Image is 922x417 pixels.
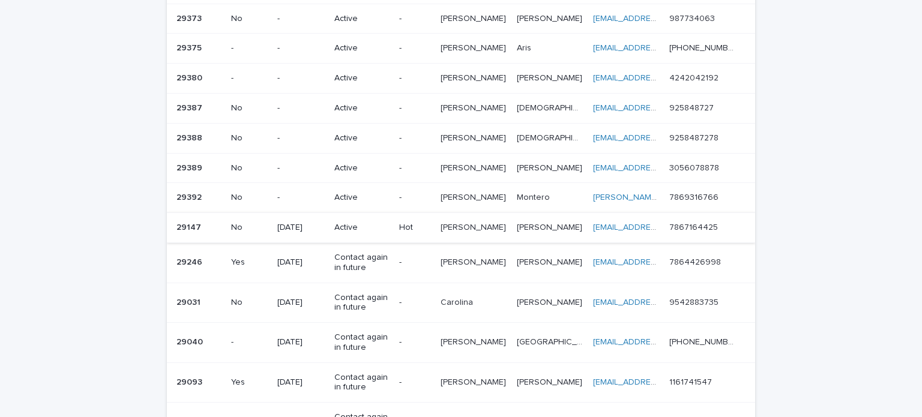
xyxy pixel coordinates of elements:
p: - [399,163,431,173]
p: [PERSON_NAME] [441,335,508,347]
a: [EMAIL_ADDRESS][DOMAIN_NAME] [593,298,729,307]
p: +57 320 885 8934 [669,335,738,347]
tr: 2924629246 Yes[DATE]Contact again in future-[PERSON_NAME][PERSON_NAME] [PERSON_NAME][PERSON_NAME]... [167,242,755,283]
p: No [231,103,268,113]
a: [EMAIL_ADDRESS][DOMAIN_NAME] [593,74,729,82]
p: [PERSON_NAME] [441,255,508,268]
p: 3056078878 [669,161,722,173]
p: - [277,103,325,113]
p: - [399,257,431,268]
p: - [231,73,268,83]
p: No [231,298,268,308]
p: 1161741547 [669,375,714,388]
a: [EMAIL_ADDRESS][DOMAIN_NAME] [593,164,729,172]
p: [DEMOGRAPHIC_DATA] [517,131,586,143]
tr: 2939229392 No-Active-[PERSON_NAME][PERSON_NAME] MonteroMontero [PERSON_NAME][EMAIL_ADDRESS][PERSO... [167,183,755,213]
tr: 2937529375 --Active-[PERSON_NAME][PERSON_NAME] ArisAris [EMAIL_ADDRESS][DOMAIN_NAME] [PHONE_NUMBE... [167,34,755,64]
p: 29387 [176,101,205,113]
p: [PERSON_NAME] [517,295,585,308]
p: 925848727 [669,101,716,113]
p: - [399,298,431,308]
p: 29093 [176,375,205,388]
p: [DATE] [277,377,325,388]
p: [PERSON_NAME] [441,131,508,143]
a: [EMAIL_ADDRESS][DOMAIN_NAME] [593,104,729,112]
p: [DATE] [277,257,325,268]
p: 9258487278 [669,131,721,143]
p: - [231,43,268,53]
p: - [277,14,325,24]
tr: 2909329093 Yes[DATE]Contact again in future-[PERSON_NAME][PERSON_NAME] [PERSON_NAME][PERSON_NAME]... [167,362,755,403]
p: - [399,377,431,388]
p: - [399,43,431,53]
p: [PERSON_NAME] [441,11,508,24]
p: Contact again in future [334,253,390,273]
p: [DATE] [277,298,325,308]
tr: 2904029040 -[DATE]Contact again in future-[PERSON_NAME][PERSON_NAME] [GEOGRAPHIC_DATA][GEOGRAPHIC... [167,323,755,363]
p: Contact again in future [334,293,390,313]
p: Carolina [441,295,475,308]
tr: 2938729387 No-Active-[PERSON_NAME][PERSON_NAME] [DEMOGRAPHIC_DATA][DEMOGRAPHIC_DATA] [EMAIL_ADDRE... [167,93,755,123]
p: Active [334,193,390,203]
p: - [399,193,431,203]
p: Aris [517,41,534,53]
p: 29380 [176,71,205,83]
tr: 2937329373 No-Active-[PERSON_NAME][PERSON_NAME] [PERSON_NAME][PERSON_NAME] [EMAIL_ADDRESS][DOMAIN... [167,4,755,34]
p: [PERSON_NAME] [441,220,508,233]
p: Active [334,14,390,24]
a: [EMAIL_ADDRESS][DOMAIN_NAME] [593,258,729,266]
p: 987734063 [669,11,717,24]
p: 29246 [176,255,205,268]
p: 29373 [176,11,204,24]
a: [EMAIL_ADDRESS][DOMAIN_NAME] [593,134,729,142]
p: [PERSON_NAME] [441,41,508,53]
a: [EMAIL_ADDRESS][DOMAIN_NAME] [593,378,729,386]
p: - [277,43,325,53]
p: - [399,133,431,143]
p: [PERSON_NAME] [517,11,585,24]
p: Contact again in future [334,332,390,353]
a: [EMAIL_ADDRESS][DOMAIN_NAME] [593,223,729,232]
p: - [399,103,431,113]
p: [PERSON_NAME] [517,255,585,268]
p: 9542883735 [669,295,721,308]
p: - [277,193,325,203]
p: Active [334,133,390,143]
a: [EMAIL_ADDRESS][DOMAIN_NAME] [593,338,729,346]
p: [PERSON_NAME] [441,375,508,388]
p: 29375 [176,41,204,53]
p: No [231,14,268,24]
p: - [277,163,325,173]
p: Active [334,103,390,113]
p: - [399,14,431,24]
p: 29147 [176,220,203,233]
p: Montero [517,190,552,203]
p: - [277,73,325,83]
p: Active [334,43,390,53]
tr: 2938029380 --Active-[PERSON_NAME][PERSON_NAME] [PERSON_NAME][PERSON_NAME] [EMAIL_ADDRESS][DOMAIN_... [167,64,755,94]
tr: 2903129031 No[DATE]Contact again in future-CarolinaCarolina [PERSON_NAME][PERSON_NAME] [EMAIL_ADD... [167,283,755,323]
p: 29031 [176,295,203,308]
p: - [231,337,268,347]
p: 29040 [176,335,205,347]
tr: 2938929389 No-Active-[PERSON_NAME][PERSON_NAME] [PERSON_NAME][PERSON_NAME] [EMAIL_ADDRESS][DOMAIN... [167,153,755,183]
p: [PHONE_NUMBER] [669,41,738,53]
p: Contact again in future [334,373,390,393]
p: [DATE] [277,337,325,347]
p: [DEMOGRAPHIC_DATA] [517,101,586,113]
tr: 2938829388 No-Active-[PERSON_NAME][PERSON_NAME] [DEMOGRAPHIC_DATA][DEMOGRAPHIC_DATA] [EMAIL_ADDRE... [167,123,755,153]
p: 7869316766 [669,190,721,203]
p: - [399,337,431,347]
p: [PERSON_NAME] [441,190,508,203]
p: [PERSON_NAME] [517,71,585,83]
p: [PERSON_NAME] [517,375,585,388]
p: [PERSON_NAME] [517,220,585,233]
p: Active [334,73,390,83]
p: [PERSON_NAME] [441,161,508,173]
p: [GEOGRAPHIC_DATA] [517,335,586,347]
p: [DATE] [277,223,325,233]
p: Active [334,223,390,233]
p: [PERSON_NAME] [517,161,585,173]
a: [EMAIL_ADDRESS][DOMAIN_NAME] [593,44,729,52]
p: No [231,133,268,143]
